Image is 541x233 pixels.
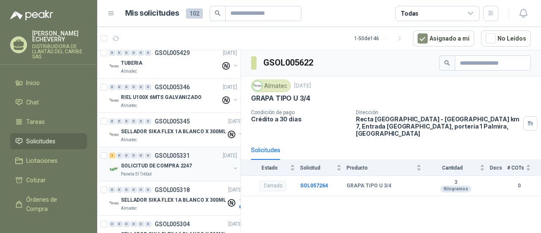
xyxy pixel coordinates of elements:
[138,84,144,90] div: 0
[123,187,130,193] div: 0
[10,153,87,169] a: Licitaciones
[109,164,119,174] img: Company Logo
[26,98,39,107] span: Chat
[228,118,243,126] p: [DATE]
[294,82,311,90] p: [DATE]
[109,96,119,106] img: Company Logo
[131,118,137,124] div: 0
[121,196,226,204] p: SELLADOR SIKA FLEX 1A BLANCO X 300ML
[138,118,144,124] div: 0
[10,10,53,20] img: Logo peakr
[32,30,87,42] p: [PERSON_NAME] ECHEVERRY
[26,175,46,185] span: Cotizar
[507,160,541,175] th: # COTs
[490,160,507,175] th: Docs
[300,160,347,175] th: Solicitud
[121,93,202,101] p: RIEL U100X 6MTS GALVANIZADO
[253,81,262,90] img: Company Logo
[109,187,115,193] div: 0
[223,152,237,160] p: [DATE]
[155,50,190,56] p: GSOL005429
[347,160,426,175] th: Producto
[155,221,190,227] p: GSOL005304
[241,160,300,175] th: Estado
[109,118,115,124] div: 0
[138,50,144,56] div: 0
[116,84,123,90] div: 0
[26,156,57,165] span: Licitaciones
[123,84,130,90] div: 0
[145,50,151,56] div: 0
[109,198,119,208] img: Company Logo
[109,221,115,227] div: 0
[138,187,144,193] div: 0
[413,30,474,47] button: Asignado a mi
[26,137,55,146] span: Solicitudes
[116,153,123,159] div: 0
[507,165,524,171] span: # COTs
[481,30,531,47] button: No Leídos
[426,160,490,175] th: Cantidad
[426,165,478,171] span: Cantidad
[145,153,151,159] div: 0
[109,185,244,212] a: 0 0 0 0 0 0 GSOL005318[DATE] Company LogoSELLADOR SIKA FLEX 1A BLANCO X 300MLAlmatec
[121,162,192,170] p: SOLICITUD DE COMPRA 2247
[354,32,406,45] div: 1 - 50 de 146
[109,61,119,71] img: Company Logo
[10,94,87,110] a: Chat
[356,115,520,137] p: Recta [GEOGRAPHIC_DATA] - [GEOGRAPHIC_DATA] km 7, Entrada [GEOGRAPHIC_DATA], portería 1 Palmira ,...
[123,153,130,159] div: 0
[228,186,243,194] p: [DATE]
[401,9,418,18] div: Todas
[145,84,151,90] div: 0
[10,172,87,188] a: Cotizar
[251,165,288,171] span: Estado
[10,192,87,217] a: Órdenes de Compra
[440,186,471,192] div: Kilogramos
[121,102,137,109] p: Almatec
[109,116,244,143] a: 0 0 0 0 0 0 GSOL005345[DATE] Company LogoSELLADOR SIKA FLEX 1A BLANCO X 300MLAlmatec
[145,118,151,124] div: 0
[186,8,203,19] span: 102
[123,118,130,124] div: 0
[223,83,237,91] p: [DATE]
[155,187,190,193] p: GSOL005318
[347,183,391,189] b: GRAPA TIPO U 3/4
[251,145,280,155] div: Solicitudes
[26,117,45,126] span: Tareas
[121,171,152,178] p: Panela El Trébol
[300,165,335,171] span: Solicitud
[251,115,349,123] p: Crédito a 30 días
[109,84,115,90] div: 0
[131,153,137,159] div: 0
[155,118,190,124] p: GSOL005345
[426,179,485,186] b: 3
[123,50,130,56] div: 0
[251,94,310,103] p: GRAPA TIPO U 3/4
[125,7,179,19] h1: Mis solicitudes
[356,110,520,115] p: Dirección
[138,221,144,227] div: 0
[260,181,286,191] div: Cerrado
[131,50,137,56] div: 0
[121,68,137,75] p: Almatec
[263,56,314,69] h3: GSOL005622
[116,221,123,227] div: 0
[32,44,87,59] p: DISTRIBUIDORA DE LLANTAS DEL CARIBE SAS
[131,187,137,193] div: 0
[507,182,531,190] b: 0
[116,118,123,124] div: 0
[116,50,123,56] div: 0
[10,114,87,130] a: Tareas
[109,130,119,140] img: Company Logo
[300,183,328,189] a: SOL057264
[223,49,237,57] p: [DATE]
[131,221,137,227] div: 0
[155,84,190,90] p: GSOL005346
[10,133,87,149] a: Solicitudes
[109,153,115,159] div: 1
[138,153,144,159] div: 0
[155,153,190,159] p: GSOL005331
[251,79,291,92] div: Almatec
[121,137,137,143] p: Almatec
